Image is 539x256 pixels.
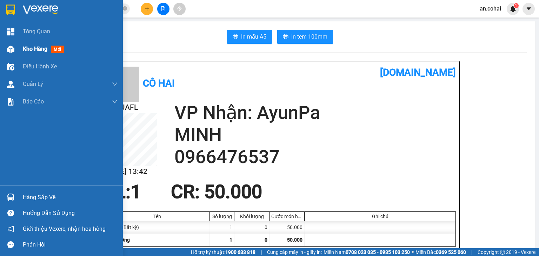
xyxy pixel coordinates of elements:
[514,3,519,8] sup: 1
[500,250,505,255] span: copyright
[106,214,208,219] div: Tên
[112,99,118,105] span: down
[23,27,50,36] span: Tổng Quan
[7,81,14,88] img: warehouse-icon
[174,124,456,146] h2: MINH
[173,3,186,15] button: aim
[267,248,322,256] span: Cung cấp máy in - giấy in:
[7,241,14,248] span: message
[234,221,269,234] div: 0
[277,30,333,44] button: printerIn tem 100mm
[306,214,454,219] div: Ghi chú
[51,46,64,53] span: mới
[261,248,262,256] span: |
[212,214,232,219] div: Số lượng
[23,208,118,218] div: Hướng dẫn sử dụng
[7,46,14,53] img: warehouse-icon
[523,3,535,15] button: caret-down
[233,34,238,40] span: printer
[346,249,410,255] strong: 0708 023 035 - 0935 103 250
[436,249,466,255] strong: 0369 525 060
[157,3,169,15] button: file-add
[7,194,14,201] img: warehouse-icon
[526,6,532,12] span: caret-down
[23,240,118,250] div: Phản hồi
[63,38,137,47] span: [PERSON_NAME] HCM
[174,102,456,124] h2: VP Nhận: AyunPa
[287,237,302,243] span: 50.000
[324,248,410,256] span: Miền Nam
[191,248,255,256] span: Hỗ trợ kỹ thuật:
[63,27,76,35] span: Gửi:
[23,46,47,52] span: Kho hàng
[104,166,157,177] h2: [DATE] 13:42
[229,237,232,243] span: 1
[7,63,14,70] img: warehouse-icon
[7,225,14,232] span: notification
[510,6,516,12] img: icon-new-feature
[6,5,15,15] img: logo-vxr
[23,97,44,106] span: Báo cáo
[7,98,14,106] img: solution-icon
[174,146,456,168] h2: 0966476537
[241,32,266,41] span: In mẫu A5
[515,3,517,8] span: 1
[161,6,166,11] span: file-add
[23,80,43,88] span: Quản Lý
[177,6,182,11] span: aim
[63,19,88,24] span: [DATE] 13:42
[474,4,507,13] span: an.cohai
[63,48,94,61] span: 1 HỘP
[227,30,272,44] button: printerIn mẫu A5
[225,249,255,255] strong: 1900 633 818
[123,6,127,11] span: close-circle
[23,192,118,203] div: Hàng sắp về
[380,67,456,78] b: [DOMAIN_NAME]
[7,210,14,216] span: question-circle
[271,214,302,219] div: Cước món hàng
[210,221,234,234] div: 1
[3,22,38,33] h2: 7J4PJAFL
[23,224,106,233] span: Giới thiệu Vexere, nhận hoa hồng
[412,251,414,254] span: ⚪️
[283,34,288,40] span: printer
[23,62,57,71] span: Điều hành xe
[141,3,153,15] button: plus
[143,78,175,89] b: Cô Hai
[105,221,210,234] div: 1 HỘP (Bất kỳ)
[104,102,157,113] h2: 7J4PJAFL
[145,6,149,11] span: plus
[236,214,267,219] div: Khối lượng
[471,248,472,256] span: |
[415,248,466,256] span: Miền Bắc
[265,237,267,243] span: 0
[123,6,127,12] span: close-circle
[291,32,327,41] span: In tem 100mm
[171,181,262,203] span: CR : 50.000
[18,5,47,15] b: Cô Hai
[131,181,141,203] span: 1
[7,28,14,35] img: dashboard-icon
[112,81,118,87] span: down
[269,221,305,234] div: 50.000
